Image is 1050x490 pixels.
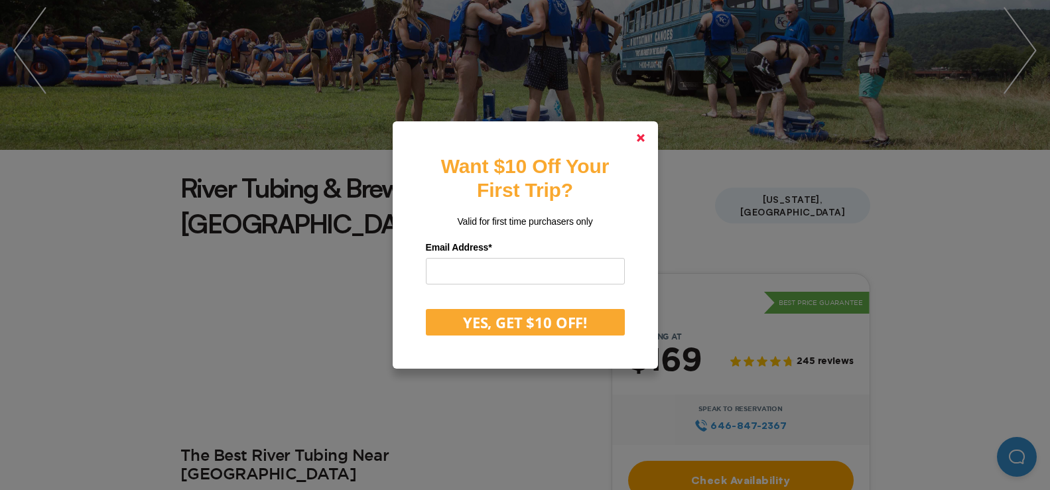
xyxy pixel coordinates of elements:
span: Valid for first time purchasers only [457,216,592,227]
label: Email Address [426,237,625,258]
button: YES, GET $10 OFF! [426,309,625,336]
a: Close [625,122,657,154]
span: Required [488,242,492,253]
strong: Want $10 Off Your First Trip? [441,155,609,201]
